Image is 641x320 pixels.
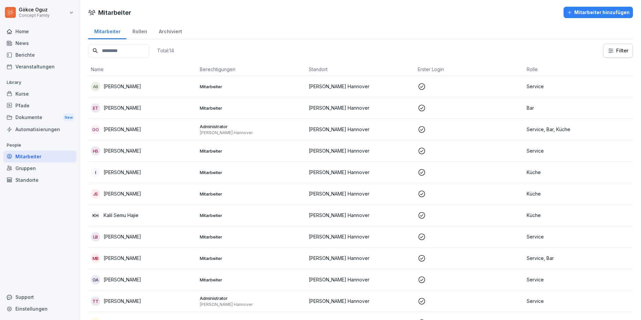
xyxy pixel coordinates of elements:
[197,63,306,76] th: Berechtigungen
[3,25,76,37] a: Home
[603,44,633,57] button: Filter
[3,162,76,174] a: Gruppen
[157,47,174,54] p: Total: 14
[19,13,50,18] p: Concept Family
[200,277,303,283] p: Mitarbeiter
[104,255,141,262] p: [PERSON_NAME]
[607,47,629,54] div: Filter
[200,123,303,129] p: Administrator
[153,22,188,39] a: Archiviert
[527,298,630,305] p: Service
[3,88,76,100] a: Kurse
[3,100,76,111] a: Pfade
[104,212,138,219] p: Kalil Semu Hajie
[309,83,412,90] p: [PERSON_NAME] Hannover
[98,8,131,17] h1: Mitarbeiter
[309,169,412,176] p: [PERSON_NAME] Hannover
[200,234,303,240] p: Mitarbeiter
[3,140,76,151] p: People
[200,84,303,90] p: Mitarbeiter
[527,104,630,111] p: Bar
[3,77,76,88] p: Library
[3,303,76,315] a: Einstellungen
[3,111,76,124] div: Dokumente
[309,276,412,283] p: [PERSON_NAME] Hannover
[524,63,633,76] th: Rolle
[104,190,141,197] p: [PERSON_NAME]
[88,63,197,76] th: Name
[91,146,100,156] div: HS
[309,190,412,197] p: [PERSON_NAME] Hannover
[91,297,100,306] div: TT
[3,291,76,303] div: Support
[91,168,100,177] div: I
[3,151,76,162] a: Mitarbeiter
[3,111,76,124] a: DokumenteNew
[200,295,303,301] p: Administrator
[527,83,630,90] p: Service
[91,189,100,199] div: JS
[3,123,76,135] a: Automatisierungen
[91,103,100,113] div: ET
[3,61,76,72] a: Veranstaltungen
[200,191,303,197] p: Mitarbeiter
[200,130,303,136] p: [PERSON_NAME] Hannover
[200,212,303,218] p: Mitarbeiter
[309,255,412,262] p: [PERSON_NAME] Hannover
[564,7,633,18] button: Mitarbeiter hinzufügen
[527,126,630,133] p: Service, Bar, Küche
[309,104,412,111] p: [PERSON_NAME] Hannover
[104,233,141,240] p: [PERSON_NAME]
[63,114,74,121] div: New
[126,22,153,39] a: Rollen
[309,147,412,154] p: [PERSON_NAME] Hannover
[104,169,141,176] p: [PERSON_NAME]
[415,63,524,76] th: Erster Login
[88,22,126,39] a: Mitarbeiter
[3,174,76,186] a: Standorte
[309,233,412,240] p: [PERSON_NAME] Hannover
[200,148,303,154] p: Mitarbeiter
[3,49,76,61] a: Berichte
[200,105,303,111] p: Mitarbeiter
[3,37,76,49] a: News
[309,212,412,219] p: [PERSON_NAME] Hannover
[91,254,100,263] div: MB
[200,302,303,307] p: [PERSON_NAME] Hannover
[309,298,412,305] p: [PERSON_NAME] Hannover
[527,169,630,176] p: Küche
[19,7,50,13] p: Gökce Oguz
[527,276,630,283] p: Service
[527,255,630,262] p: Service, Bar
[527,212,630,219] p: Küche
[91,82,100,91] div: AB
[306,63,415,76] th: Standort
[200,255,303,261] p: Mitarbeiter
[91,232,100,242] div: LB
[91,211,100,220] div: KH
[104,104,141,111] p: [PERSON_NAME]
[527,147,630,154] p: Service
[104,298,141,305] p: [PERSON_NAME]
[567,9,630,16] div: Mitarbeiter hinzufügen
[200,169,303,175] p: Mitarbeiter
[527,233,630,240] p: Service
[91,275,100,284] div: OA
[104,126,141,133] p: [PERSON_NAME]
[91,125,100,134] div: GO
[104,147,141,154] p: [PERSON_NAME]
[309,126,412,133] p: [PERSON_NAME] Hannover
